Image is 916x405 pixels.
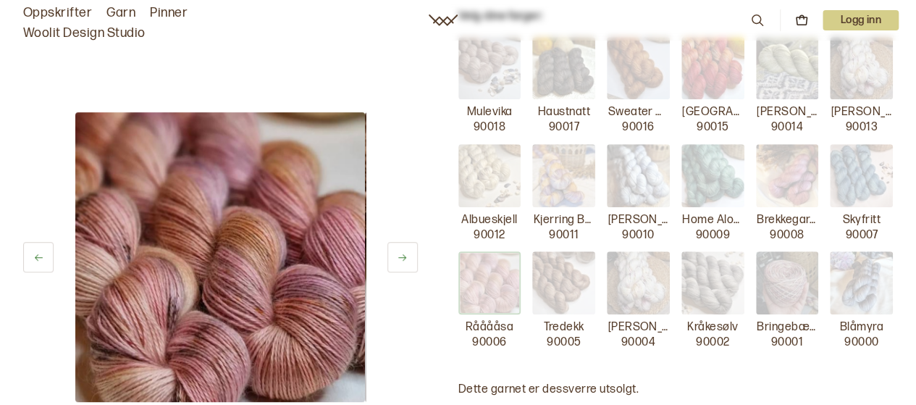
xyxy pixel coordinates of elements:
p: 90001 [771,335,803,351]
img: Bilde av garn [75,112,365,402]
p: Bringebæreng [757,320,818,335]
p: Home Alone [682,213,743,228]
img: Kari [830,37,893,100]
img: Mulevika [458,37,521,100]
img: Olivia [756,37,819,100]
p: 90016 [622,120,654,135]
p: Kjerring Bråte [534,213,594,228]
img: Sweater Weather [607,37,670,100]
p: 90013 [845,120,877,135]
img: Rååååsa [458,251,521,314]
p: Blåmyra [839,320,883,335]
p: Albueskjell [461,213,517,228]
img: Kråkesølv [681,251,744,314]
img: Elm Street [681,37,744,100]
img: Tredekk [532,251,595,314]
img: Home Alone [681,144,744,207]
p: [GEOGRAPHIC_DATA] [682,105,743,120]
img: Kjerring Bråte [532,144,595,207]
p: Haustnatt [537,105,589,120]
button: User dropdown [823,10,899,30]
p: 90009 [695,228,729,243]
p: Dette garnet er dessverre utsolgt. [458,383,894,398]
p: 90007 [845,228,877,243]
p: Mulevika [466,105,512,120]
p: 90005 [547,335,581,351]
img: Bringebæreng [756,251,819,314]
p: 90008 [770,228,804,243]
p: 90018 [474,120,505,135]
p: [PERSON_NAME] [608,213,668,228]
p: [PERSON_NAME] [608,320,668,335]
img: Ellen [607,144,670,207]
p: Kråkesølv [687,320,738,335]
p: 90017 [548,120,579,135]
img: Brekkegarden [756,144,819,207]
a: Garn [106,3,135,23]
p: [PERSON_NAME] [757,105,818,120]
img: Haustnatt [532,37,595,100]
a: Pinner [150,3,188,23]
p: Rååååsa [466,320,513,335]
p: 90004 [621,335,655,351]
img: Kari [607,251,670,314]
img: Albueskjell [458,144,521,207]
p: 90002 [696,335,729,351]
p: 90006 [472,335,506,351]
p: 90014 [771,120,803,135]
a: Woolit [429,14,458,26]
p: [PERSON_NAME] [831,105,892,120]
a: Woolit Design Studio [23,23,146,43]
img: Blåmyra [830,251,893,314]
img: Skyfritt [830,144,893,207]
p: Skyfritt [842,213,881,228]
p: Logg inn [823,10,899,30]
p: 90012 [474,228,505,243]
p: Tredekk [544,320,584,335]
p: 90010 [622,228,654,243]
p: 90000 [844,335,878,351]
p: 90015 [697,120,728,135]
p: Brekkegarden [757,213,818,228]
p: 90011 [549,228,579,243]
p: Sweater Weather [608,105,668,120]
img: Bilde av garn [365,112,655,402]
a: Oppskrifter [23,3,92,23]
